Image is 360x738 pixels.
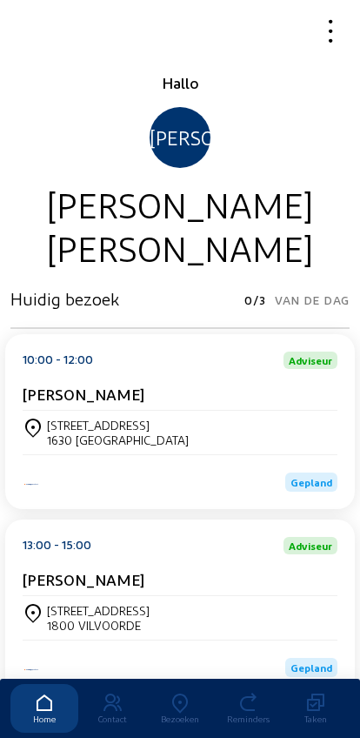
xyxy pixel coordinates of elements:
[47,433,189,447] div: 1630 [GEOGRAPHIC_DATA]
[47,618,150,633] div: 1800 VILVOORDE
[214,714,282,724] div: Reminders
[290,476,332,488] span: Gepland
[282,684,350,733] a: Taken
[23,385,144,403] cam-card-title: [PERSON_NAME]
[23,482,40,486] img: Energy Protect Ramen & Deuren
[10,182,350,225] div: [PERSON_NAME]
[23,537,91,554] div: 13:00 - 15:00
[10,684,78,733] a: Home
[78,684,146,733] a: Contact
[244,288,266,312] span: 0/3
[289,540,332,551] span: Adviseur
[23,570,144,588] cam-card-title: [PERSON_NAME]
[282,714,350,724] div: Taken
[150,107,210,168] div: [PERSON_NAME]
[146,714,214,724] div: Bezoeken
[47,418,189,433] div: [STREET_ADDRESS]
[23,668,40,672] img: Energy Protect Ramen & Deuren
[78,714,146,724] div: Contact
[10,288,119,309] h3: Huidig bezoek
[10,714,78,724] div: Home
[146,684,214,733] a: Bezoeken
[47,603,150,618] div: [STREET_ADDRESS]
[275,288,350,312] span: Van de dag
[10,225,350,269] div: [PERSON_NAME]
[214,684,282,733] a: Reminders
[23,352,93,369] div: 10:00 - 12:00
[10,72,350,93] div: Hallo
[290,661,332,674] span: Gepland
[289,355,332,366] span: Adviseur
